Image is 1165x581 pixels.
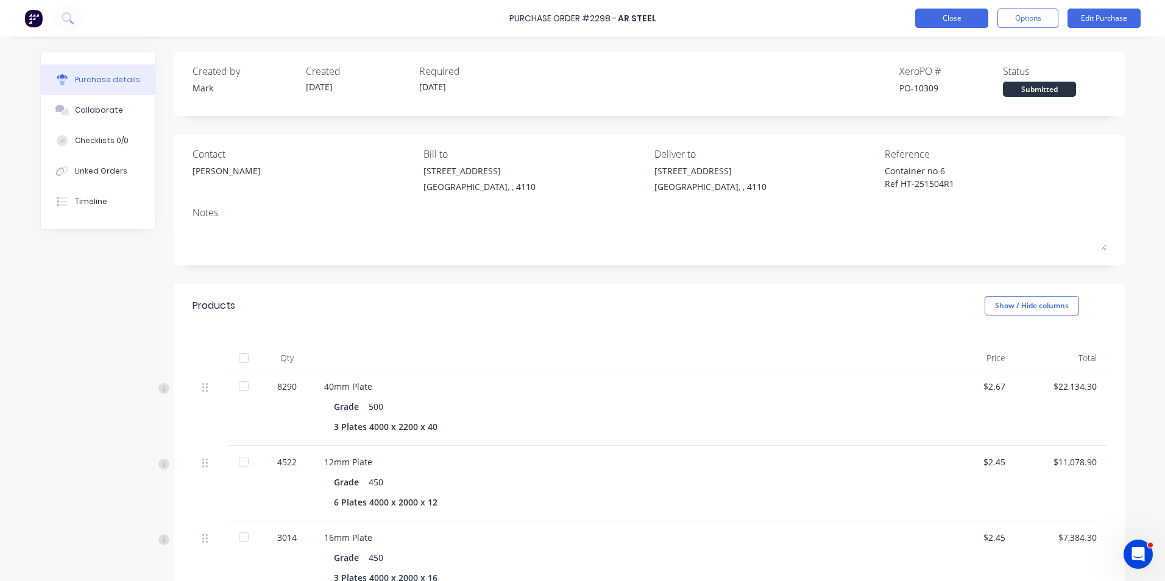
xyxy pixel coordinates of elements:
[41,186,155,217] button: Timeline
[997,9,1058,28] button: Options
[419,64,523,79] div: Required
[324,380,914,393] div: 40mm Plate
[885,164,1037,192] textarea: Container no 6 Ref HT-251504R1
[509,12,617,25] div: Purchase Order #2298 -
[334,398,369,415] div: Grade
[41,95,155,125] button: Collaborate
[924,346,1015,370] div: Price
[369,398,383,415] div: 500
[654,147,876,161] div: Deliver to
[618,12,656,25] div: AR STEEL
[41,156,155,186] button: Linked Orders
[899,64,1003,79] div: Xero PO #
[193,164,261,177] div: [PERSON_NAME]
[75,196,107,207] div: Timeline
[193,205,1107,220] div: Notes
[41,65,155,95] button: Purchase details
[260,346,314,370] div: Qty
[654,180,767,193] div: [GEOGRAPHIC_DATA], , 4110
[1015,346,1107,370] div: Total
[933,531,1005,544] div: $2.45
[985,296,1079,315] button: Show / Hide columns
[423,164,536,177] div: [STREET_ADDRESS]
[269,380,305,393] div: 8290
[334,493,447,511] div: 6 Plates 4000 x 2000 x 12
[933,380,1005,393] div: $2.67
[269,531,305,544] div: 3014
[24,9,43,27] img: Factory
[369,549,383,566] div: 450
[324,531,914,544] div: 16mm Plate
[334,418,447,435] div: 3 Plates 4000 x 2200 x 40
[324,456,914,468] div: 12mm Plate
[423,180,536,193] div: [GEOGRAPHIC_DATA], , 4110
[885,147,1107,161] div: Reference
[193,64,296,79] div: Created by
[933,456,1005,468] div: $2.45
[306,64,409,79] div: Created
[193,298,235,313] div: Products
[1025,380,1097,393] div: $22,134.30
[75,74,140,85] div: Purchase details
[75,105,123,116] div: Collaborate
[654,164,767,177] div: [STREET_ADDRESS]
[1025,456,1097,468] div: $11,078.90
[334,549,369,566] div: Grade
[1003,64,1107,79] div: Status
[899,82,1003,94] div: PO-10309
[1068,9,1141,28] button: Edit Purchase
[1025,531,1097,544] div: $7,384.30
[1003,82,1076,97] div: Submitted
[41,125,155,156] button: Checklists 0/0
[75,166,127,177] div: Linked Orders
[915,9,988,28] button: Close
[369,473,383,491] div: 450
[423,147,645,161] div: Bill to
[193,82,296,94] div: Mark
[1124,540,1153,569] iframe: Intercom live chat
[334,473,369,491] div: Grade
[75,135,129,146] div: Checklists 0/0
[193,147,414,161] div: Contact
[269,456,305,468] div: 4522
